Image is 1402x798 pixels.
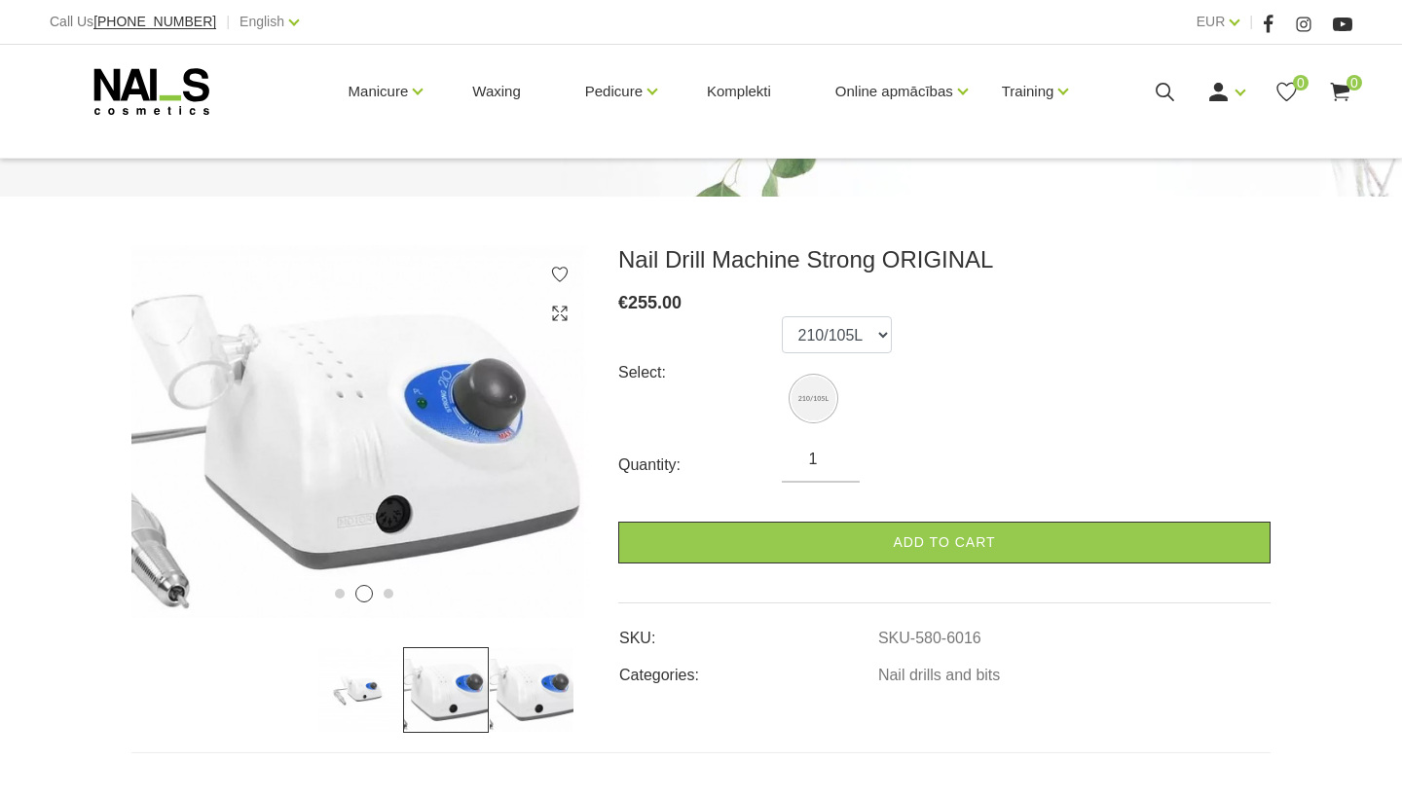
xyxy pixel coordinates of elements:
[585,53,643,130] a: Pedicure
[226,10,230,34] span: |
[457,45,535,138] a: Waxing
[835,53,953,130] a: Online apmācības
[628,293,682,312] span: 255.00
[878,667,1000,684] a: Nail drills and bits
[618,650,877,687] td: Categories:
[131,245,589,618] img: ...
[93,15,216,29] a: [PHONE_NUMBER]
[403,647,489,733] img: ...
[355,585,373,602] button: 2 of 3
[1347,75,1362,91] span: 0
[349,53,409,130] a: Manicure
[618,357,782,388] div: Select:
[335,589,345,598] button: 1 of 3
[489,647,574,733] img: ...
[792,377,835,420] img: Nail Drill Machine Strong ORIGINAL (210/105L)
[93,14,216,29] span: [PHONE_NUMBER]
[1002,53,1054,130] a: Training
[384,589,393,598] button: 3 of 3
[691,45,787,138] a: Komplekti
[618,613,877,650] td: SKU:
[618,293,628,312] span: €
[317,647,403,733] img: ...
[618,245,1271,274] h3: Nail Drill Machine Strong ORIGINAL
[1328,80,1352,104] a: 0
[1249,10,1253,34] span: |
[618,450,782,481] div: Quantity:
[240,10,284,33] a: English
[878,630,981,647] a: SKU-580-6016
[50,10,216,34] div: Call Us
[1293,75,1309,91] span: 0
[618,522,1271,563] a: Add to cart
[1274,80,1299,104] a: 0
[1197,10,1226,33] a: EUR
